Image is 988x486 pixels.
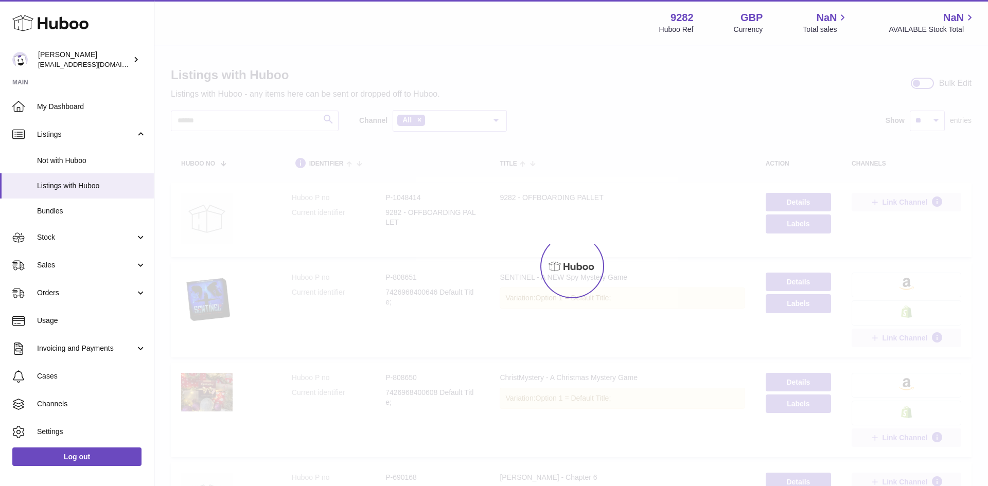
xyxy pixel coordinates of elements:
span: Invoicing and Payments [37,344,135,353]
div: Huboo Ref [659,25,694,34]
span: Settings [37,427,146,437]
span: [EMAIL_ADDRESS][DOMAIN_NAME] [38,60,151,68]
span: Orders [37,288,135,298]
span: Cases [37,371,146,381]
a: Log out [12,447,142,466]
span: Usage [37,316,146,326]
strong: 9282 [671,11,694,25]
span: NaN [943,11,964,25]
a: NaN Total sales [803,11,849,34]
span: AVAILABLE Stock Total [889,25,976,34]
strong: GBP [740,11,763,25]
span: Total sales [803,25,849,34]
img: internalAdmin-9282@internal.huboo.com [12,52,28,67]
span: Not with Huboo [37,156,146,166]
span: Sales [37,260,135,270]
a: NaN AVAILABLE Stock Total [889,11,976,34]
span: Stock [37,232,135,242]
span: Bundles [37,206,146,216]
span: My Dashboard [37,102,146,112]
div: [PERSON_NAME] [38,50,131,69]
span: Listings with Huboo [37,181,146,191]
div: Currency [734,25,763,34]
span: Listings [37,130,135,139]
span: NaN [816,11,837,25]
span: Channels [37,399,146,409]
